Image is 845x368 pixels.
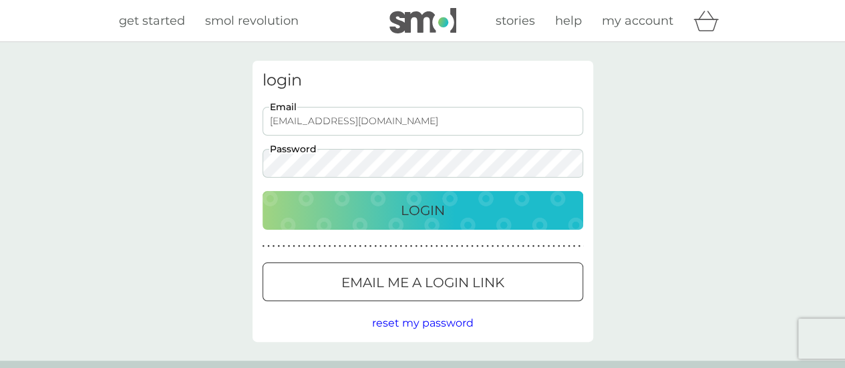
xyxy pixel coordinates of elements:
[466,243,469,250] p: ●
[341,272,504,293] p: Email me a login link
[303,243,306,250] p: ●
[492,243,494,250] p: ●
[522,243,524,250] p: ●
[389,243,392,250] p: ●
[369,243,372,250] p: ●
[486,243,489,250] p: ●
[205,13,299,28] span: smol revolution
[298,243,301,250] p: ●
[364,243,367,250] p: ●
[517,243,520,250] p: ●
[359,243,361,250] p: ●
[263,262,583,301] button: Email me a login link
[263,71,583,90] h3: login
[456,243,458,250] p: ●
[436,243,438,250] p: ●
[288,243,291,250] p: ●
[562,243,565,250] p: ●
[339,243,341,250] p: ●
[399,243,402,250] p: ●
[263,243,265,250] p: ●
[552,243,555,250] p: ●
[578,243,580,250] p: ●
[481,243,484,250] p: ●
[537,243,540,250] p: ●
[496,13,535,28] span: stories
[532,243,535,250] p: ●
[405,243,407,250] p: ●
[555,13,582,28] span: help
[372,315,474,332] button: reset my password
[548,243,550,250] p: ●
[471,243,474,250] p: ●
[283,243,285,250] p: ●
[426,243,428,250] p: ●
[374,243,377,250] p: ●
[401,200,445,221] p: Login
[568,243,570,250] p: ●
[277,243,280,250] p: ●
[410,243,413,250] p: ●
[461,243,464,250] p: ●
[323,243,326,250] p: ●
[313,243,316,250] p: ●
[205,11,299,31] a: smol revolution
[542,243,545,250] p: ●
[273,243,275,250] p: ●
[502,243,504,250] p: ●
[496,11,535,31] a: stories
[451,243,454,250] p: ●
[267,243,270,250] p: ●
[395,243,397,250] p: ●
[385,243,387,250] p: ●
[602,11,673,31] a: my account
[507,243,510,250] p: ●
[440,243,443,250] p: ●
[119,13,185,28] span: get started
[318,243,321,250] p: ●
[693,7,727,34] div: basket
[527,243,530,250] p: ●
[476,243,479,250] p: ●
[349,243,351,250] p: ●
[333,243,336,250] p: ●
[420,243,423,250] p: ●
[558,243,560,250] p: ●
[573,243,576,250] p: ●
[372,317,474,329] span: reset my password
[496,243,499,250] p: ●
[308,243,311,250] p: ●
[354,243,357,250] p: ●
[293,243,295,250] p: ●
[379,243,382,250] p: ●
[344,243,347,250] p: ●
[389,8,456,33] img: smol
[329,243,331,250] p: ●
[119,11,185,31] a: get started
[263,191,583,230] button: Login
[602,13,673,28] span: my account
[555,11,582,31] a: help
[415,243,417,250] p: ●
[512,243,514,250] p: ●
[430,243,433,250] p: ●
[446,243,448,250] p: ●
